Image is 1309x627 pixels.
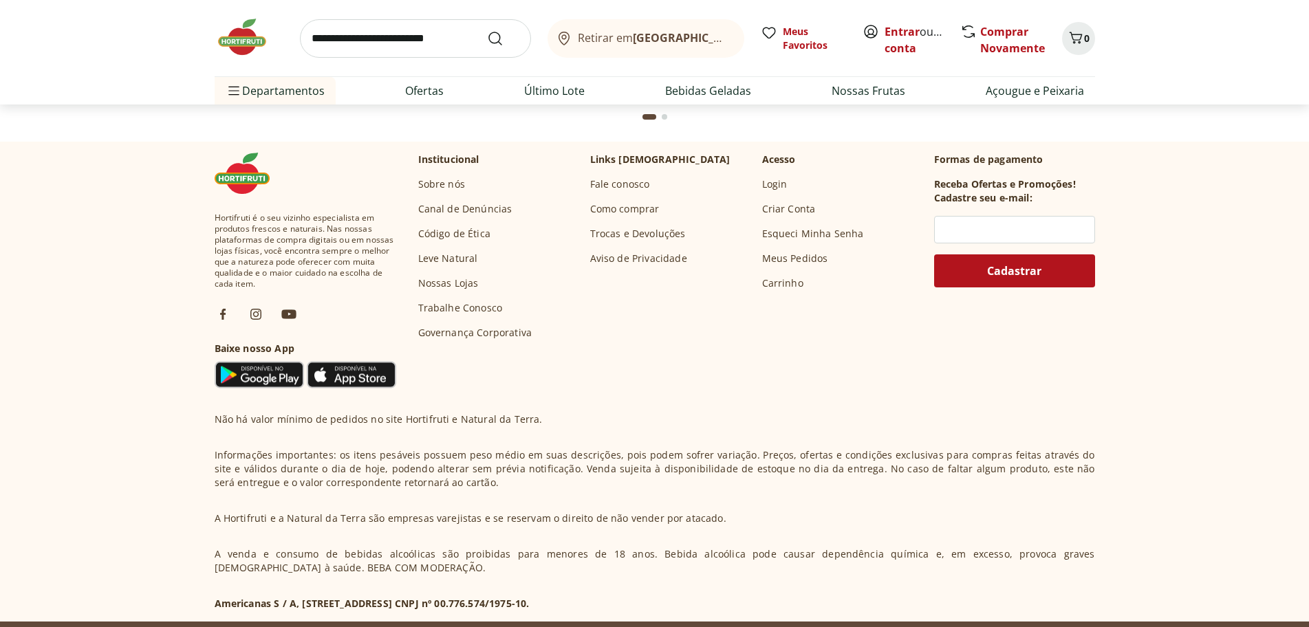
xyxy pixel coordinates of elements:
a: Fale conosco [590,177,650,191]
span: Retirar em [578,32,730,44]
a: Nossas Lojas [418,276,479,290]
p: Informações importantes: os itens pesáveis possuem peso médio em suas descrições, pois podem sofr... [215,448,1095,489]
h3: Receba Ofertas e Promoções! [934,177,1076,191]
input: search [300,19,531,58]
button: Submit Search [487,30,520,47]
span: ou [885,23,946,56]
span: Cadastrar [987,265,1041,276]
span: Departamentos [226,74,325,107]
a: Entrar [885,24,920,39]
p: Acesso [762,153,796,166]
a: Criar Conta [762,202,816,216]
img: Hortifruti [215,153,283,194]
a: Governança Corporativa [418,326,532,340]
p: Não há valor mínimo de pedidos no site Hortifruti e Natural da Terra. [215,412,543,426]
img: fb [215,306,231,322]
a: Comprar Novamente [980,24,1045,56]
button: Go to page 2 from fs-carousel [659,100,670,133]
img: Hortifruti [215,16,283,58]
h3: Baixe nosso App [215,342,396,355]
button: Retirar em[GEOGRAPHIC_DATA]/[GEOGRAPHIC_DATA] [548,19,744,58]
button: Menu [226,74,242,107]
p: Institucional [418,153,479,166]
a: Criar conta [885,24,960,56]
a: Aviso de Privacidade [590,252,687,265]
a: Trocas e Devoluções [590,227,686,241]
img: ig [248,306,264,322]
a: Trabalhe Conosco [418,301,503,315]
p: Americanas S / A, [STREET_ADDRESS] CNPJ nº 00.776.574/1975-10. [215,597,530,610]
a: Código de Ética [418,227,490,241]
button: Current page from fs-carousel [640,100,659,133]
p: Links [DEMOGRAPHIC_DATA] [590,153,731,166]
a: Carrinho [762,276,803,290]
a: Sobre nós [418,177,465,191]
a: Leve Natural [418,252,478,265]
a: Canal de Denúncias [418,202,512,216]
button: Cadastrar [934,254,1095,287]
h3: Cadastre seu e-mail: [934,191,1032,205]
a: Esqueci Minha Senha [762,227,864,241]
p: A Hortifruti e a Natural da Terra são empresas varejistas e se reservam o direito de não vender p... [215,511,726,525]
a: Último Lote [524,82,585,99]
span: Meus Favoritos [783,25,846,52]
img: Google Play Icon [215,361,304,388]
a: Login [762,177,788,191]
span: Hortifruti é o seu vizinho especialista em produtos frescos e naturais. Nas nossas plataformas de... [215,212,396,289]
button: Carrinho [1062,22,1095,55]
img: App Store Icon [307,361,396,388]
a: Meus Pedidos [762,252,828,265]
a: Nossas Frutas [832,82,905,99]
b: [GEOGRAPHIC_DATA]/[GEOGRAPHIC_DATA] [633,30,865,45]
a: Meus Favoritos [761,25,846,52]
span: 0 [1084,32,1090,45]
a: Ofertas [405,82,444,99]
a: Açougue e Peixaria [986,82,1084,99]
img: ytb [281,306,297,322]
a: Como comprar [590,202,660,216]
p: A venda e consumo de bebidas alcoólicas são proibidas para menores de 18 anos. Bebida alcoólica p... [215,547,1095,575]
a: Bebidas Geladas [665,82,751,99]
p: Formas de pagamento [934,153,1095,166]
